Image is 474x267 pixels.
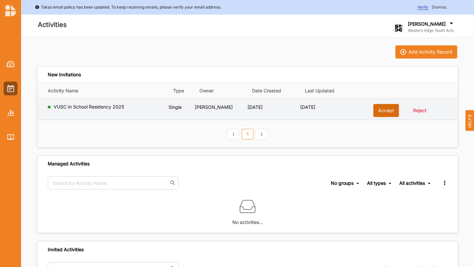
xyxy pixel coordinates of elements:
[54,104,166,110] label: VUSC In School Residency 2025
[35,4,221,11] div: Takso email policy has been updated. To keep receiving emails, please verify your email address.
[400,49,406,55] img: icon
[242,129,253,139] a: 1
[248,83,300,98] th: Date Created
[393,23,404,33] img: logo
[300,104,315,110] span: [DATE]
[169,83,195,98] th: Type
[5,5,16,16] img: logo
[373,104,399,117] button: Accept
[331,180,354,186] div: No groups
[240,199,255,214] img: box
[4,106,17,120] a: Reports
[48,176,179,189] input: Search by Activity Name
[48,247,84,253] div: Invited Activities
[169,104,182,110] span: Single
[4,57,17,71] a: Dashboard
[408,28,455,33] label: Western Edge Youth Arts
[417,5,428,10] span: Verify
[413,108,427,113] label: Reject
[432,5,446,10] span: Dismiss
[399,180,425,186] div: All activities
[7,110,14,115] img: Reports
[195,104,233,110] span: [PERSON_NAME]
[48,161,90,167] div: Managed Activities
[232,214,263,226] label: No activities…
[300,83,353,98] th: Last Updated
[4,130,17,144] a: Library
[48,72,81,78] div: New Invitations
[226,128,269,139] div: Pagination Navigation
[395,45,457,59] button: iconAdd Activity Record
[367,180,386,186] div: All types
[408,21,446,27] label: [PERSON_NAME]
[227,129,239,139] a: Previous item
[7,85,14,92] img: Activities
[38,19,67,30] label: Activities
[195,83,248,98] th: Owner
[408,49,452,55] div: Add Activity Record
[48,88,164,94] div: Activity Name
[256,129,268,139] a: Next item
[4,82,17,95] a: Activities
[7,134,14,140] img: Library
[248,104,263,110] span: [DATE]
[7,61,15,67] img: Dashboard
